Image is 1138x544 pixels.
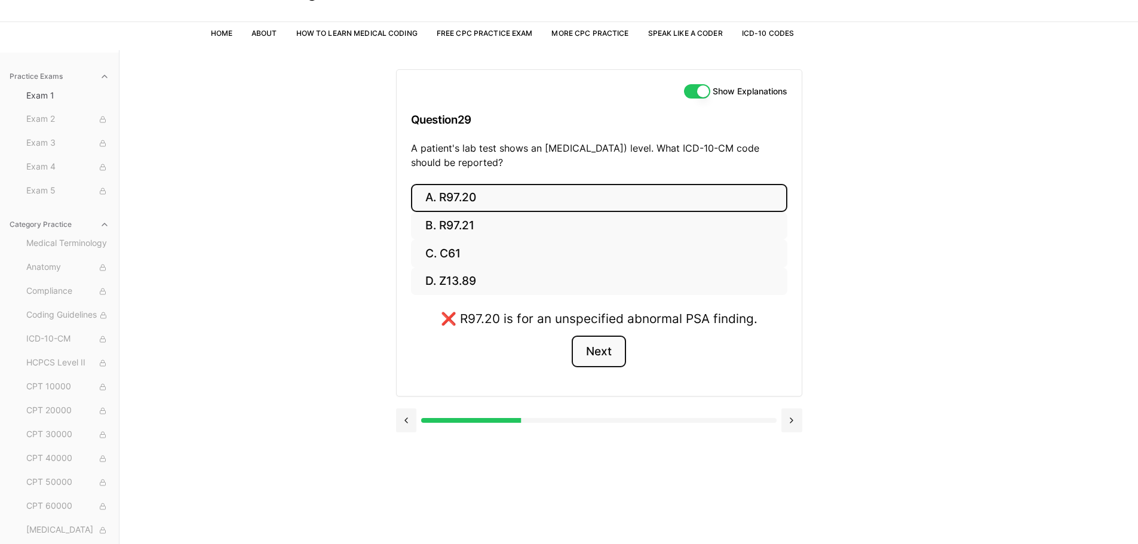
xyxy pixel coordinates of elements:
button: D. Z13.89 [411,268,787,296]
a: Home [211,29,232,38]
button: Compliance [22,282,114,301]
span: CPT 20000 [26,404,109,417]
button: B. R97.21 [411,212,787,240]
button: ICD-10-CM [22,330,114,349]
button: Coding Guidelines [22,306,114,325]
span: [MEDICAL_DATA] [26,524,109,537]
a: About [251,29,277,38]
button: A. R97.20 [411,184,787,212]
label: Show Explanations [713,87,787,96]
button: CPT 30000 [22,425,114,444]
a: How to Learn Medical Coding [296,29,418,38]
div: ❌ R97.20 is for an unspecified abnormal PSA finding. [441,309,757,328]
a: Speak Like a Coder [648,29,723,38]
button: Practice Exams [5,67,114,86]
a: ICD-10 Codes [742,29,794,38]
button: [MEDICAL_DATA] [22,521,114,540]
button: Exam 4 [22,158,114,177]
button: Exam 2 [22,110,114,129]
button: Category Practice [5,215,114,234]
button: Exam 3 [22,134,114,153]
button: Next [572,336,626,368]
span: HCPCS Level II [26,356,109,370]
button: HCPCS Level II [22,354,114,373]
span: Exam 4 [26,161,109,174]
span: CPT 60000 [26,500,109,513]
span: CPT 40000 [26,452,109,465]
button: C. C61 [411,239,787,268]
span: Compliance [26,285,109,298]
button: Anatomy [22,258,114,277]
button: CPT 20000 [22,401,114,420]
button: CPT 50000 [22,473,114,492]
button: Exam 5 [22,182,114,201]
span: Exam 1 [26,90,109,102]
span: CPT 30000 [26,428,109,441]
span: ICD-10-CM [26,333,109,346]
a: More CPC Practice [551,29,628,38]
span: Exam 3 [26,137,109,150]
button: CPT 40000 [22,449,114,468]
a: Free CPC Practice Exam [437,29,533,38]
button: CPT 60000 [22,497,114,516]
span: Medical Terminology [26,237,109,250]
h3: Question 29 [411,102,787,137]
span: Exam 2 [26,113,109,126]
button: CPT 10000 [22,377,114,397]
p: A patient's lab test shows an [MEDICAL_DATA]) level. What ICD-10-CM code should be reported? [411,141,787,170]
button: Exam 1 [22,86,114,105]
button: Medical Terminology [22,234,114,253]
span: CPT 50000 [26,476,109,489]
span: CPT 10000 [26,380,109,394]
span: Anatomy [26,261,109,274]
span: Exam 5 [26,185,109,198]
span: Coding Guidelines [26,309,109,322]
